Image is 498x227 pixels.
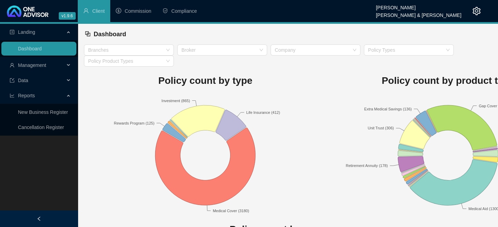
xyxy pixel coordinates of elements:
span: Management [18,62,46,68]
a: Cancellation Register [18,125,64,130]
text: Medical Cover (3180) [213,208,249,213]
text: Unit Trust (306) [368,126,394,130]
text: Extra Medical Savings (136) [364,107,412,111]
span: line-chart [10,93,15,98]
span: Dashboard [94,31,126,38]
span: import [10,78,15,83]
a: New Business Register [18,109,68,115]
span: safety [162,8,168,13]
span: user [10,63,15,68]
span: Data [18,78,28,83]
text: Investment (865) [161,98,190,102]
text: Rewards Program (125) [114,121,154,125]
span: profile [10,30,15,34]
span: Landing [18,29,35,35]
span: Client [92,8,105,14]
h1: Policy count by type [84,73,327,88]
span: Reports [18,93,35,98]
span: setting [472,7,481,15]
span: Compliance [171,8,197,14]
span: v1.9.6 [59,12,76,20]
img: 2df55531c6924b55f21c4cf5d4484680-logo-light.svg [7,6,48,17]
span: dollar [116,8,121,13]
text: Retirement Annuity (178) [346,164,388,168]
span: user [83,8,89,13]
span: block [85,31,91,37]
text: Life Insurance (412) [246,110,280,114]
span: left [37,216,41,221]
a: Dashboard [18,46,42,51]
span: Commission [125,8,151,14]
div: [PERSON_NAME] [376,2,461,9]
div: [PERSON_NAME] & [PERSON_NAME] [376,9,461,17]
